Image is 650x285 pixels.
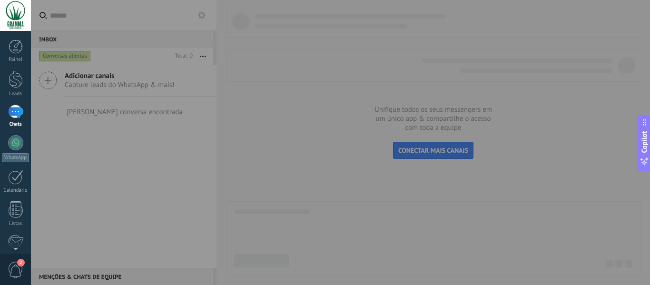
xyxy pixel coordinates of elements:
[2,221,30,227] div: Listas
[640,131,649,153] span: Copilot
[2,91,30,97] div: Leads
[2,153,29,162] div: WhatsApp
[2,121,30,128] div: Chats
[2,187,30,194] div: Calendário
[17,259,25,266] span: 2
[2,57,30,63] div: Painel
